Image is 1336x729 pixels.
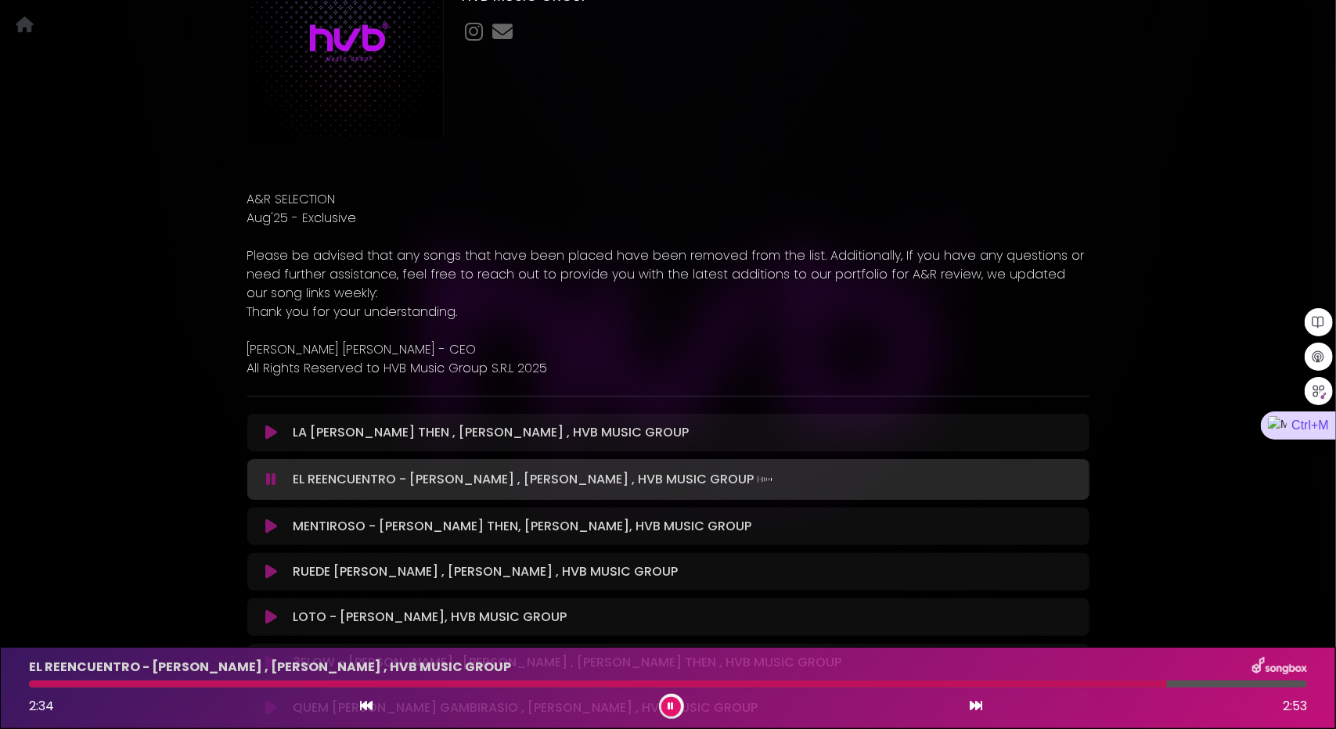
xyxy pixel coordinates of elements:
p: RUEDE [PERSON_NAME] , [PERSON_NAME] , HVB MUSIC GROUP [293,562,678,581]
p: LOTO - [PERSON_NAME], HVB MUSIC GROUP [293,608,567,627]
p: Thank you for your understanding. [247,303,1089,321]
img: waveform4.gif [754,469,776,490]
p: Aug'25 - Exclusive [247,209,1089,228]
p: EL REENCUENTRO - [PERSON_NAME] , [PERSON_NAME] , HVB MUSIC GROUP [29,658,511,677]
p: EL REENCUENTRO - [PERSON_NAME] , [PERSON_NAME] , HVB MUSIC GROUP [293,469,776,490]
span: 2:34 [29,697,54,715]
p: [PERSON_NAME] [PERSON_NAME] - CEO [247,340,1089,359]
p: All Rights Reserved to HVB Music Group S.R.L 2025 [247,359,1089,378]
p: MENTIROSO - [PERSON_NAME] THEN, [PERSON_NAME], HVB MUSIC GROUP [293,517,751,536]
p: A&R SELECTION [247,190,1089,209]
span: 2:53 [1283,697,1307,716]
p: LA [PERSON_NAME] THEN , [PERSON_NAME] , HVB MUSIC GROUP [293,423,689,442]
p: Please be advised that any songs that have been placed have been removed from the list. Additiona... [247,246,1089,303]
img: songbox-logo-white.png [1252,657,1307,677]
